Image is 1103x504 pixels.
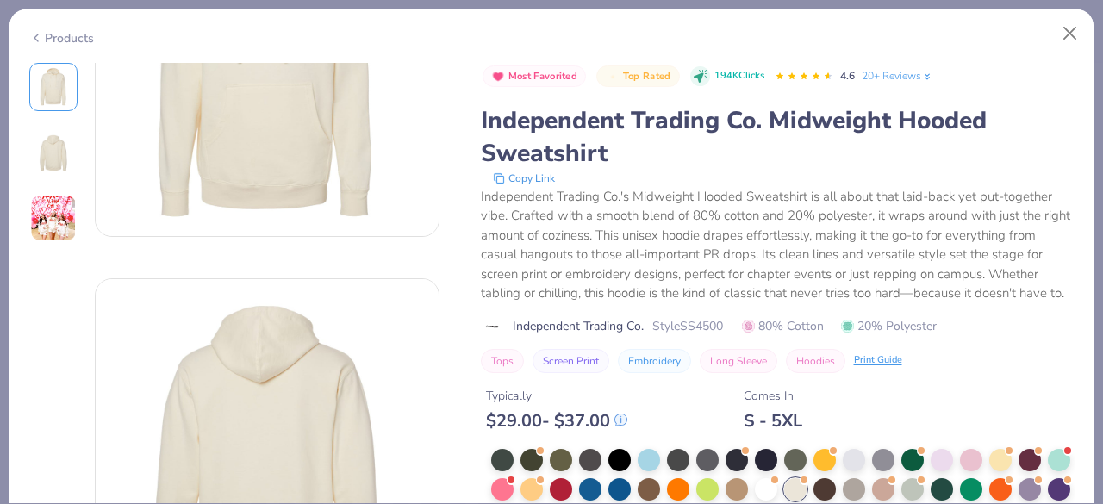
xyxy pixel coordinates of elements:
[714,69,764,84] span: 194K Clicks
[488,170,560,187] button: copy to clipboard
[854,353,902,368] div: Print Guide
[596,65,679,88] button: Badge Button
[486,387,627,405] div: Typically
[775,63,833,90] div: 4.6 Stars
[700,349,777,373] button: Long Sleeve
[533,349,609,373] button: Screen Print
[786,349,845,373] button: Hoodies
[1054,17,1087,50] button: Close
[623,72,671,81] span: Top Rated
[481,104,1075,170] div: Independent Trading Co. Midweight Hooded Sweatshirt
[841,317,937,335] span: 20% Polyester
[513,317,644,335] span: Independent Trading Co.
[491,70,505,84] img: Most Favorited sort
[33,132,74,173] img: Back
[606,70,620,84] img: Top Rated sort
[483,65,587,88] button: Badge Button
[481,349,524,373] button: Tops
[744,410,802,432] div: S - 5XL
[652,317,723,335] span: Style SS4500
[30,195,77,241] img: User generated content
[508,72,577,81] span: Most Favorited
[862,68,933,84] a: 20+ Reviews
[618,349,691,373] button: Embroidery
[481,320,504,333] img: brand logo
[840,69,855,83] span: 4.6
[744,387,802,405] div: Comes In
[486,410,627,432] div: $ 29.00 - $ 37.00
[33,66,74,108] img: Front
[29,29,94,47] div: Products
[742,317,824,335] span: 80% Cotton
[481,187,1075,303] div: Independent Trading Co.'s Midweight Hooded Sweatshirt is all about that laid-back yet put-togethe...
